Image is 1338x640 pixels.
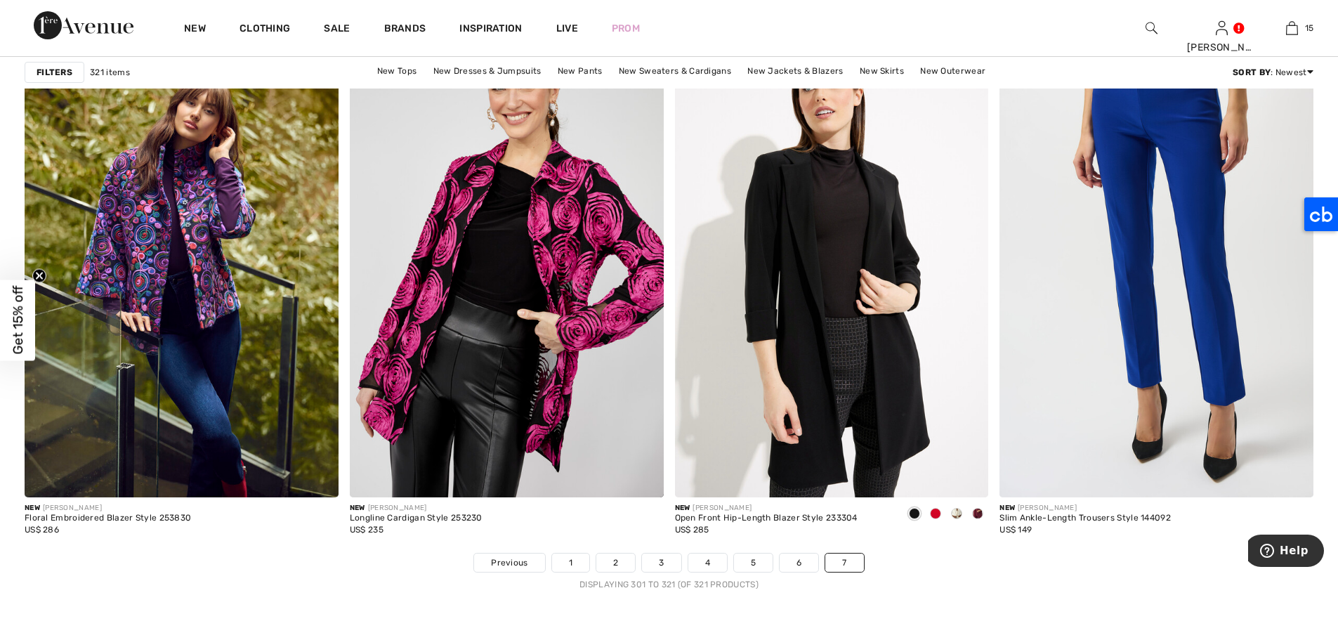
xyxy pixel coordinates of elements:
span: 15 [1305,22,1314,34]
span: New [350,504,365,512]
a: Prom [612,21,640,36]
span: New [675,504,690,512]
div: Open Front Hip-Length Blazer Style 233304 [675,514,858,523]
img: My Bag [1286,20,1298,37]
div: : Newest [1233,66,1313,79]
img: Floral Embroidered Blazer Style 253830. Purple/multi [25,27,339,497]
span: Previous [491,556,527,569]
a: New Skirts [853,62,911,80]
a: Brands [384,22,426,37]
img: Longline Cardigan Style 253230. Black/begonia [350,27,664,497]
strong: Filters [37,66,72,79]
a: Live [556,21,578,36]
div: Lipstick Red 173 [925,503,946,526]
a: New [184,22,206,37]
div: [PERSON_NAME] [350,503,483,514]
span: Get 15% off [10,286,26,355]
div: [PERSON_NAME] [25,503,191,514]
span: US$ 235 [350,525,383,535]
img: Slim Ankle-Length Trousers Style 144092. Royal Sapphire 163 [999,27,1313,497]
a: New Tops [370,62,424,80]
img: My Info [1216,20,1228,37]
span: US$ 285 [675,525,709,535]
a: 3 [642,554,681,572]
a: New Outerwear [913,62,992,80]
a: 5 [734,554,773,572]
a: 6 [780,554,818,572]
nav: Page navigation [25,553,1313,591]
a: Previous [474,554,544,572]
div: Black [904,503,925,526]
span: US$ 149 [999,525,1032,535]
div: Floral Embroidered Blazer Style 253830 [25,514,191,523]
a: New Dresses & Jumpsuits [426,62,549,80]
div: [PERSON_NAME] [675,503,858,514]
a: Sign In [1216,21,1228,34]
div: Displaying 301 to 321 (of 321 products) [25,578,1313,591]
iframe: Opens a widget where you can find more information [1248,535,1324,570]
div: [PERSON_NAME] [999,503,1171,514]
button: Close teaser [32,268,46,282]
a: New Pants [551,62,610,80]
a: 1 [552,554,589,572]
img: 1ère Avenue [34,11,133,39]
div: Slim Ankle-Length Trousers Style 144092 [999,514,1171,523]
img: Open Front Hip-Length Blazer Style 233304. Winter White [675,27,989,497]
div: Longline Cardigan Style 253230 [350,514,483,523]
a: New Jackets & Blazers [740,62,850,80]
div: Merlot [967,503,988,526]
a: New Sweaters & Cardigans [612,62,738,80]
span: US$ 286 [25,525,59,535]
span: 321 items [90,66,130,79]
a: Sale [324,22,350,37]
div: Winter White [946,503,967,526]
a: 15 [1257,20,1326,37]
span: New [25,504,40,512]
div: [PERSON_NAME] [1187,40,1256,55]
a: 7 [825,554,863,572]
a: Clothing [240,22,290,37]
img: search the website [1146,20,1157,37]
strong: Sort By [1233,67,1271,77]
span: Inspiration [459,22,522,37]
span: New [999,504,1015,512]
a: 4 [688,554,727,572]
a: 2 [596,554,635,572]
